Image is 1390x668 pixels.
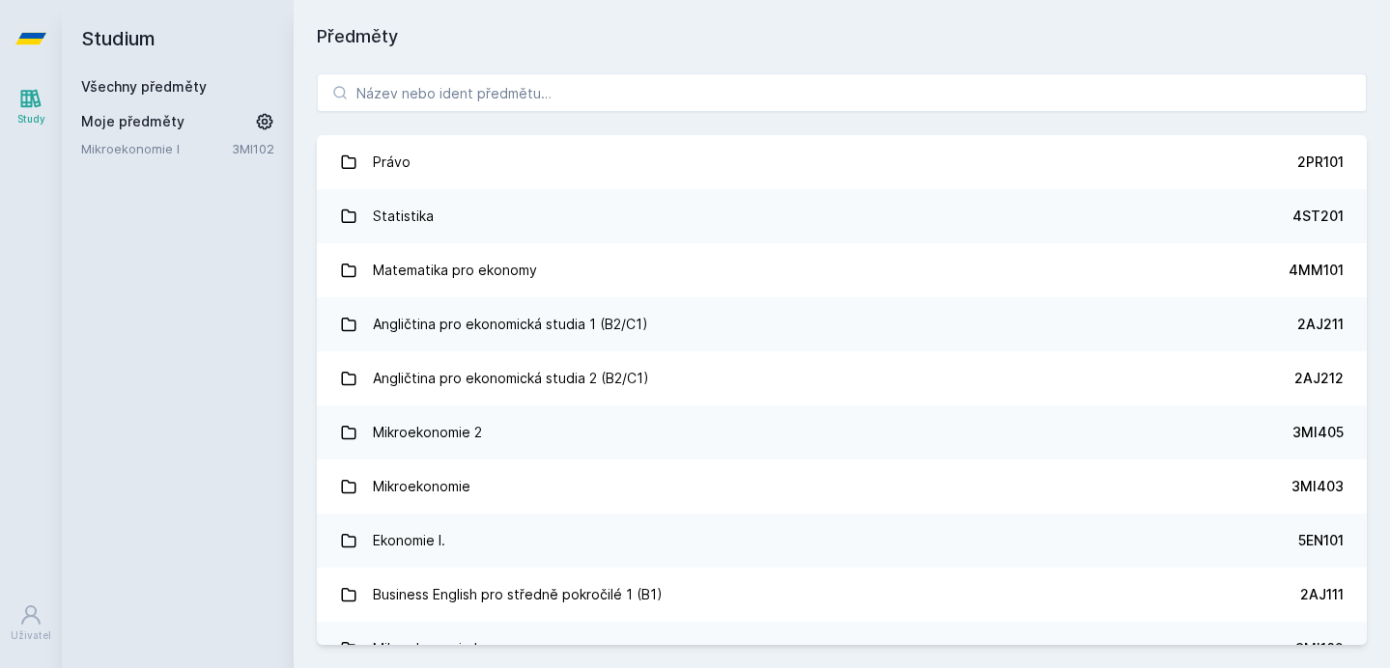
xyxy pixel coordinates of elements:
div: 2AJ111 [1300,585,1344,604]
div: Angličtina pro ekonomická studia 1 (B2/C1) [373,305,648,344]
a: Angličtina pro ekonomická studia 1 (B2/C1) 2AJ211 [317,297,1367,351]
div: Angličtina pro ekonomická studia 2 (B2/C1) [373,359,649,398]
span: Moje předměty [81,112,184,131]
div: 4MM101 [1289,261,1344,280]
a: Všechny předměty [81,78,207,95]
div: Mikroekonomie I [373,629,477,668]
a: Ekonomie I. 5EN101 [317,514,1367,568]
a: Business English pro středně pokročilé 1 (B1) 2AJ111 [317,568,1367,622]
div: 2AJ212 [1294,369,1344,388]
div: Uživatel [11,628,51,643]
div: 4ST201 [1292,207,1344,226]
div: 3MI403 [1291,477,1344,496]
a: Právo 2PR101 [317,135,1367,189]
h1: Předměty [317,23,1367,50]
div: Business English pro středně pokročilé 1 (B1) [373,575,663,614]
div: Právo [373,143,411,181]
a: Mikroekonomie 3MI403 [317,459,1367,514]
input: Název nebo ident předmětu… [317,73,1367,112]
div: Study [17,112,45,126]
a: Matematika pro ekonomy 4MM101 [317,243,1367,297]
div: Statistika [373,197,434,236]
div: 5EN101 [1298,531,1344,550]
div: Matematika pro ekonomy [373,251,537,290]
div: 2AJ211 [1297,315,1344,334]
div: Mikroekonomie 2 [373,413,482,452]
a: Statistika 4ST201 [317,189,1367,243]
div: Mikroekonomie [373,467,470,506]
div: 2PR101 [1297,153,1344,172]
a: 3MI102 [232,141,274,156]
div: 3MI102 [1295,639,1344,658]
div: 3MI405 [1292,423,1344,442]
a: Mikroekonomie I [81,139,232,158]
a: Angličtina pro ekonomická studia 2 (B2/C1) 2AJ212 [317,351,1367,405]
a: Mikroekonomie 2 3MI405 [317,405,1367,459]
div: Ekonomie I. [373,521,445,560]
a: Study [4,77,58,136]
a: Uživatel [4,594,58,653]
